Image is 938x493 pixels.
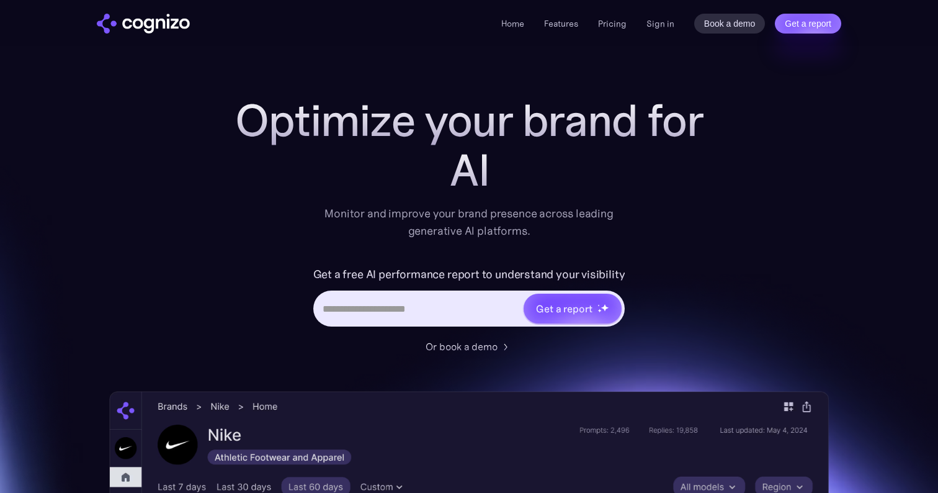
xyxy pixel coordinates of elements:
[97,14,190,34] img: cognizo logo
[313,265,625,284] label: Get a free AI performance report to understand your visibility
[426,339,498,354] div: Or book a demo
[601,304,609,312] img: star
[313,265,625,333] form: Hero URL Input Form
[544,18,578,29] a: Features
[597,309,602,313] img: star
[597,304,599,306] img: star
[501,18,524,29] a: Home
[221,96,717,145] h1: Optimize your brand for
[775,14,841,34] a: Get a report
[316,205,622,240] div: Monitor and improve your brand presence across leading generative AI platforms.
[522,292,623,325] a: Get a reportstarstarstar
[221,145,717,195] div: AI
[646,16,674,31] a: Sign in
[694,14,766,34] a: Book a demo
[598,18,627,29] a: Pricing
[97,14,190,34] a: home
[536,301,592,316] div: Get a report
[426,339,512,354] a: Or book a demo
